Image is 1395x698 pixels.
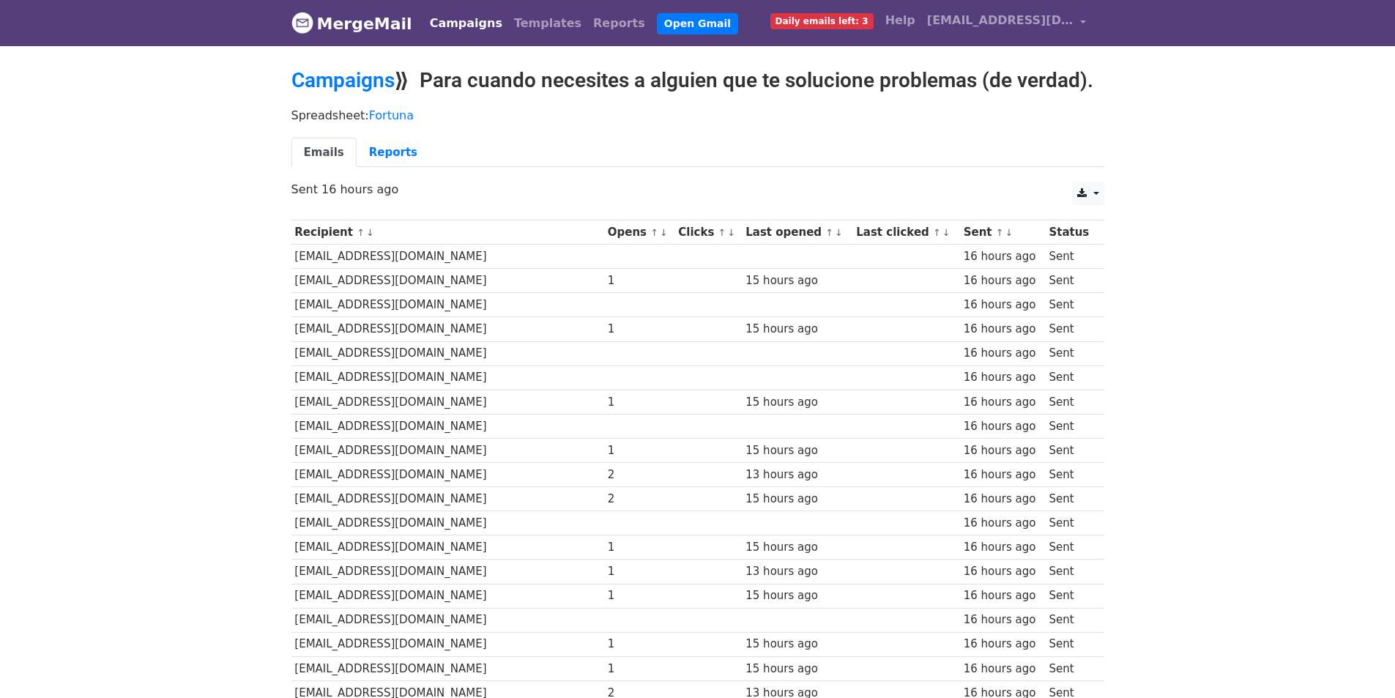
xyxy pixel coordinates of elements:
[879,6,921,35] a: Help
[1046,414,1097,438] td: Sent
[745,321,849,338] div: 15 hours ago
[1046,317,1097,341] td: Sent
[745,563,849,580] div: 13 hours ago
[921,6,1093,40] a: [EMAIL_ADDRESS][DOMAIN_NAME]
[1046,535,1097,560] td: Sent
[291,245,604,269] td: [EMAIL_ADDRESS][DOMAIN_NAME]
[964,418,1042,435] div: 16 hours ago
[608,442,672,459] div: 1
[964,563,1042,580] div: 16 hours ago
[291,12,313,34] img: MergeMail logo
[1046,438,1097,462] td: Sent
[1046,220,1097,245] th: Status
[291,108,1104,123] p: Spreadsheet:
[291,487,604,511] td: [EMAIL_ADDRESS][DOMAIN_NAME]
[964,272,1042,289] div: 16 hours ago
[1005,227,1013,238] a: ↓
[964,661,1042,677] div: 16 hours ago
[291,608,604,632] td: [EMAIL_ADDRESS][DOMAIN_NAME]
[1046,632,1097,656] td: Sent
[291,414,604,438] td: [EMAIL_ADDRESS][DOMAIN_NAME]
[291,438,604,462] td: [EMAIL_ADDRESS][DOMAIN_NAME]
[745,272,849,289] div: 15 hours ago
[742,220,852,245] th: Last opened
[1046,293,1097,317] td: Sent
[964,297,1042,313] div: 16 hours ago
[1046,511,1097,535] td: Sent
[608,467,672,483] div: 2
[1046,365,1097,390] td: Sent
[835,227,843,238] a: ↓
[964,612,1042,628] div: 16 hours ago
[1046,560,1097,584] td: Sent
[1046,390,1097,414] td: Sent
[291,182,1104,197] p: Sent 16 hours ago
[291,511,604,535] td: [EMAIL_ADDRESS][DOMAIN_NAME]
[291,560,604,584] td: [EMAIL_ADDRESS][DOMAIN_NAME]
[291,656,604,680] td: [EMAIL_ADDRESS][DOMAIN_NAME]
[291,584,604,608] td: [EMAIL_ADDRESS][DOMAIN_NAME]
[650,227,658,238] a: ↑
[964,587,1042,604] div: 16 hours ago
[964,369,1042,386] div: 16 hours ago
[745,539,849,556] div: 15 hours ago
[964,539,1042,556] div: 16 hours ago
[291,138,357,168] a: Emails
[291,68,1104,93] h2: ⟫ Para cuando necesites a alguien que te solucione problemas (de verdad).
[765,6,879,35] a: Daily emails left: 3
[770,13,874,29] span: Daily emails left: 3
[291,341,604,365] td: [EMAIL_ADDRESS][DOMAIN_NAME]
[1046,463,1097,487] td: Sent
[745,442,849,459] div: 15 hours ago
[745,636,849,653] div: 15 hours ago
[608,661,672,677] div: 1
[1046,656,1097,680] td: Sent
[604,220,675,245] th: Opens
[608,394,672,411] div: 1
[608,321,672,338] div: 1
[291,632,604,656] td: [EMAIL_ADDRESS][DOMAIN_NAME]
[291,365,604,390] td: [EMAIL_ADDRESS][DOMAIN_NAME]
[369,108,414,122] a: Fortuna
[424,9,508,38] a: Campaigns
[745,587,849,604] div: 15 hours ago
[608,563,672,580] div: 1
[933,227,941,238] a: ↑
[291,293,604,317] td: [EMAIL_ADDRESS][DOMAIN_NAME]
[608,539,672,556] div: 1
[291,8,412,39] a: MergeMail
[964,394,1042,411] div: 16 hours ago
[608,587,672,604] div: 1
[674,220,742,245] th: Clicks
[357,227,365,238] a: ↑
[660,227,668,238] a: ↓
[366,227,374,238] a: ↓
[291,390,604,414] td: [EMAIL_ADDRESS][DOMAIN_NAME]
[964,515,1042,532] div: 16 hours ago
[745,394,849,411] div: 15 hours ago
[964,321,1042,338] div: 16 hours ago
[996,227,1004,238] a: ↑
[745,467,849,483] div: 13 hours ago
[825,227,833,238] a: ↑
[657,13,738,34] a: Open Gmail
[291,220,604,245] th: Recipient
[1046,487,1097,511] td: Sent
[291,463,604,487] td: [EMAIL_ADDRESS][DOMAIN_NAME]
[1046,584,1097,608] td: Sent
[1046,608,1097,632] td: Sent
[291,68,395,92] a: Campaigns
[727,227,735,238] a: ↓
[964,442,1042,459] div: 16 hours ago
[745,661,849,677] div: 15 hours ago
[1046,245,1097,269] td: Sent
[745,491,849,508] div: 15 hours ago
[587,9,651,38] a: Reports
[852,220,959,245] th: Last clicked
[964,345,1042,362] div: 16 hours ago
[964,467,1042,483] div: 16 hours ago
[357,138,430,168] a: Reports
[964,491,1042,508] div: 16 hours ago
[927,12,1074,29] span: [EMAIL_ADDRESS][DOMAIN_NAME]
[608,491,672,508] div: 2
